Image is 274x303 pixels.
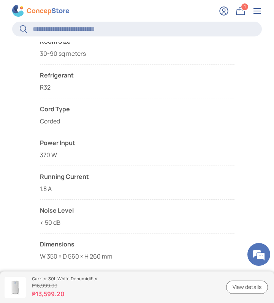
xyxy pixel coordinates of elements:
div: Running Current [40,172,234,181]
div: Noise Level [40,206,234,215]
strong: ₱13,599.20 [32,289,217,298]
strong: Refrigerant [40,71,234,80]
li: 30-90 sq meters [40,37,234,65]
span: < 50 dB [40,218,60,227]
a: View details [226,281,268,294]
p: Carrier 30L White Dehumidifier [32,276,217,281]
span: W 350 × D 560 × H 260 mm [40,252,112,260]
span: We're online! [44,96,105,172]
div: Power Input [40,138,234,147]
div: Dimensions [40,240,234,249]
span: 1.8 A [40,185,52,193]
img: carrier-dehumidifier-30-liter-full-view-concepstore [5,277,26,298]
div: Minimize live chat window [125,4,143,22]
span: Corded [40,117,60,125]
span: 1 [244,4,246,9]
span: 370 W [40,151,57,159]
div: Cord Type [40,104,234,114]
div: Chat with us now [40,43,128,52]
li: R32 [40,71,234,92]
img: ConcepStore [12,5,69,17]
textarea: Type your message and hit 'Enter' [4,207,145,234]
s: ₱16,999.00 [32,282,217,289]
